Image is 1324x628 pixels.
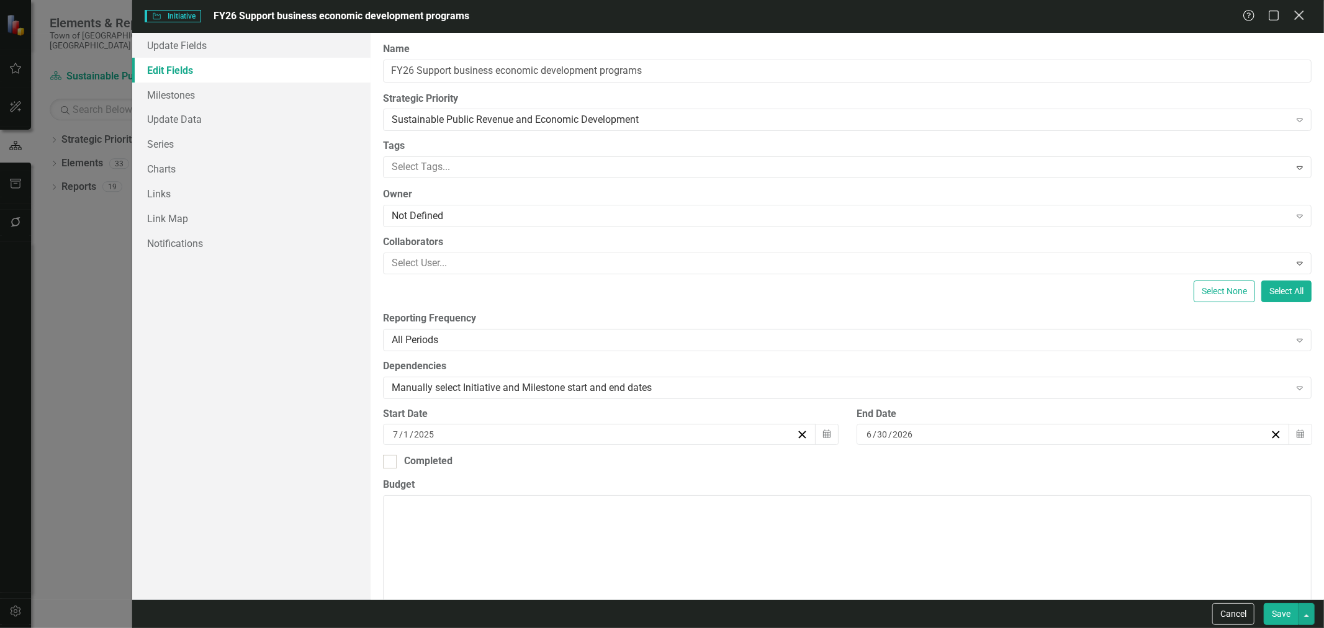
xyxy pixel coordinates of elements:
div: Manually select Initiative and Milestone start and end dates [392,380,1289,395]
span: Initiative [145,10,200,22]
label: Owner [383,187,1312,202]
label: Reporting Frequency [383,312,1312,326]
button: Select None [1194,280,1255,302]
a: Charts [132,156,371,181]
a: Series [132,132,371,156]
div: Not Defined [392,209,1289,223]
span: FY26 Support business economic development programs [214,10,469,22]
a: Notifications [132,231,371,256]
div: End Date [857,407,1312,421]
a: Links [132,181,371,206]
a: Update Fields [132,33,371,58]
label: Budget [383,478,1312,492]
a: Update Data [132,107,371,132]
div: All Periods [392,333,1289,347]
a: Edit Fields [132,58,371,83]
div: Start Date [383,407,838,421]
button: Cancel [1212,603,1254,625]
input: Initiative Name [383,60,1312,83]
label: Dependencies [383,359,1312,374]
span: / [410,429,413,440]
span: / [888,429,892,440]
div: Sustainable Public Revenue and Economic Development [392,113,1289,127]
label: Tags [383,139,1312,153]
button: Save [1264,603,1299,625]
span: / [399,429,403,440]
label: Strategic Priority [383,92,1312,106]
label: Collaborators [383,235,1312,249]
button: Select All [1261,280,1312,302]
span: / [873,429,876,440]
label: Name [383,42,1312,56]
div: Completed [404,454,453,469]
a: Milestones [132,83,371,107]
a: Link Map [132,206,371,231]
